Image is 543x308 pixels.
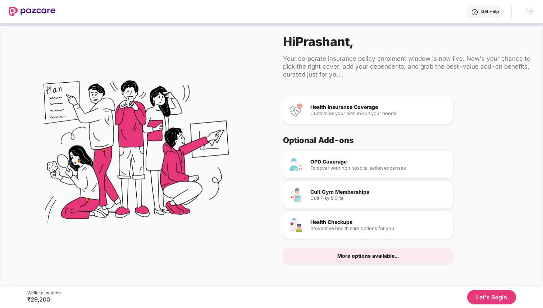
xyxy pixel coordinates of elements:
[289,188,303,202] img: Cult Gym Memberships
[527,9,533,14] img: svg+xml;base64,PHN2ZyBpZD0iRHJvcGRvd24tMzJ4MzIiIHhtbG5zPSJodHRwOi8vd3d3LnczLm9yZy8yMDAwL3N2ZyIgd2...
[310,159,447,164] div: OPD Coverage
[310,196,447,201] div: Cult Play & Elite
[289,218,303,232] img: Health Checkups
[44,62,229,247] img: Flex Benefits Illustration
[283,55,531,78] div: Your corporate insurance policy enrolment window is now live. Now's your chance to pick the right...
[283,135,525,145] div: Optional Add-ons
[471,9,478,16] img: svg+xml;base64,PHN2ZyBpZD0iSGVscC0zMngzMiIgeG1sbnM9Imh0dHA6Ly93d3cudzMub3JnLzIwMDAvc3ZnIiB3aWR0aD...
[310,111,447,116] div: Customise your plan to suit your needs!
[310,166,447,170] div: To cover your non hospitalisation expenses
[27,296,61,303] div: ₹29,200
[481,9,499,14] div: Get Help
[310,220,447,225] div: Health Checkups
[310,189,447,194] div: Cult Gym Memberships
[310,105,447,110] div: Health Insurance Coverage
[310,226,447,231] div: Preventive health care options for you
[283,34,531,49] div: Hi Prashant ,
[467,290,516,304] button: Let's Begin
[27,290,61,296] div: Wallet allocation
[9,7,55,16] img: New Pazcare Logo
[289,157,303,172] img: OPD Coverage
[337,253,399,258] div: More options available...
[289,103,303,117] img: Health Insurance Coverage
